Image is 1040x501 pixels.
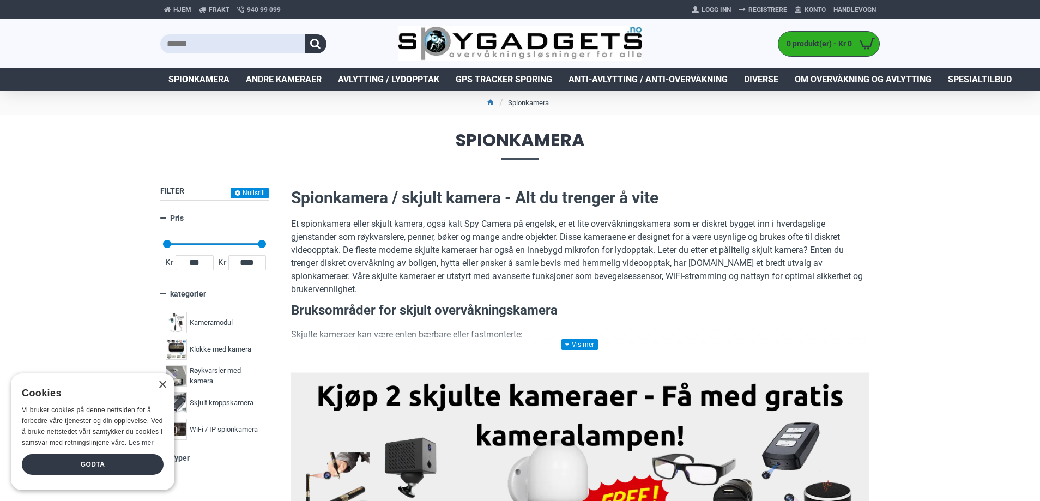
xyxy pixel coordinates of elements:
[22,406,163,446] span: Vi bruker cookies på denne nettsiden for å forbedre våre tjenester og din opplevelse. Ved å bruke...
[158,381,166,389] div: Close
[160,209,269,228] a: Pris
[166,419,187,440] img: WiFi / IP spionkamera
[398,26,643,62] img: SpyGadgets.no
[736,68,787,91] a: Diverse
[291,328,869,341] p: Skjulte kameraer kan være enten bærbare eller fastmonterte:
[830,1,880,19] a: Handlevogn
[190,424,258,435] span: WiFi / IP spionkamera
[231,188,269,198] button: Nullstill
[338,73,439,86] span: Avlytting / Lydopptak
[129,439,153,446] a: Les mer, opens a new window
[247,5,281,15] span: 940 99 099
[688,1,735,19] a: Logg Inn
[163,256,176,269] span: Kr
[448,68,560,91] a: GPS Tracker Sporing
[190,344,251,355] span: Klokke med kamera
[160,186,184,195] span: Filter
[160,68,238,91] a: Spionkamera
[160,285,269,304] a: kategorier
[166,312,187,333] img: Kameramodul
[948,73,1012,86] span: Spesialtilbud
[291,301,869,320] h3: Bruksområder for skjult overvåkningskamera
[22,382,156,405] div: Cookies
[173,5,191,15] span: Hjem
[166,365,187,387] img: Røykvarsler med kamera
[805,5,826,15] span: Konto
[313,348,412,358] strong: Bærbare spionkameraer:
[168,73,229,86] span: Spionkamera
[702,5,731,15] span: Logg Inn
[748,5,787,15] span: Registrere
[291,218,869,296] p: Et spionkamera eller skjult kamera, også kalt Spy Camera på engelsk, er et lite overvåkningskamer...
[735,1,791,19] a: Registrere
[313,347,869,373] li: Disse kan tas med overalt og brukes til skjult filming i situasjoner der diskresjon er nødvendig ...
[209,5,229,15] span: Frakt
[166,392,187,413] img: Skjult kroppskamera
[456,73,552,86] span: GPS Tracker Sporing
[246,73,322,86] span: Andre kameraer
[569,73,728,86] span: Anti-avlytting / Anti-overvåkning
[166,339,187,360] img: Klokke med kamera
[291,186,869,209] h2: Spionkamera / skjult kamera - Alt du trenger å vite
[791,1,830,19] a: Konto
[160,131,880,159] span: Spionkamera
[22,454,164,475] div: Godta
[940,68,1020,91] a: Spesialtilbud
[744,73,778,86] span: Diverse
[238,68,330,91] a: Andre kameraer
[160,449,269,468] a: Typer
[778,32,879,56] a: 0 produkt(er) - Kr 0
[778,38,855,50] span: 0 produkt(er) - Kr 0
[833,5,876,15] span: Handlevogn
[190,397,253,408] span: Skjult kroppskamera
[190,317,233,328] span: Kameramodul
[190,365,261,387] span: Røykvarsler med kamera
[560,68,736,91] a: Anti-avlytting / Anti-overvåkning
[795,73,932,86] span: Om overvåkning og avlytting
[787,68,940,91] a: Om overvåkning og avlytting
[216,256,228,269] span: Kr
[330,68,448,91] a: Avlytting / Lydopptak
